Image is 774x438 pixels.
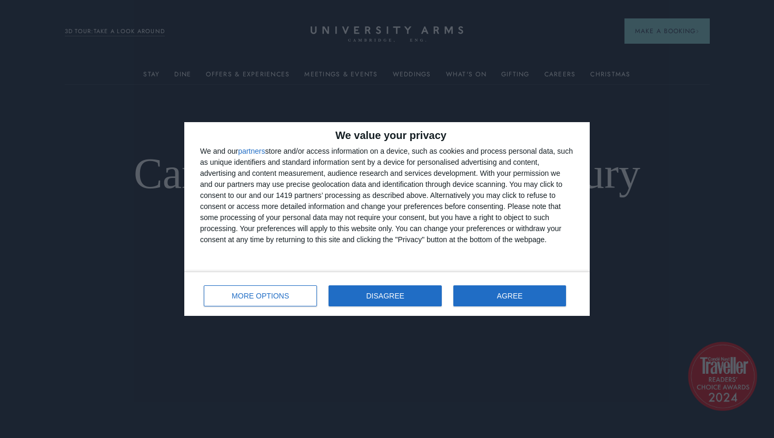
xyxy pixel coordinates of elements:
[497,292,523,300] span: AGREE
[453,285,566,306] button: AGREE
[200,146,574,245] div: We and our store and/or access information on a device, such as cookies and process personal data...
[329,285,442,306] button: DISAGREE
[366,292,404,300] span: DISAGREE
[184,122,590,316] div: qc-cmp2-ui
[200,130,574,141] h2: We value your privacy
[238,147,265,155] button: partners
[204,285,317,306] button: MORE OPTIONS
[232,292,289,300] span: MORE OPTIONS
